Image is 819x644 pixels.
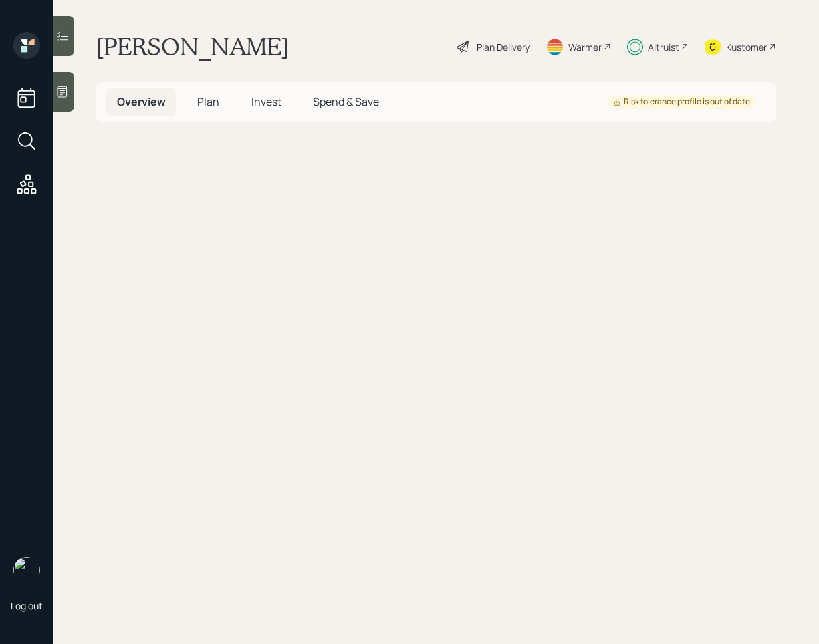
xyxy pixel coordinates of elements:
div: Plan Delivery [477,40,530,54]
span: Invest [251,94,281,109]
span: Plan [197,94,219,109]
h1: [PERSON_NAME] [96,32,289,61]
div: Risk tolerance profile is out of date [613,96,750,108]
div: Kustomer [726,40,767,54]
div: Altruist [648,40,679,54]
img: retirable_logo.png [13,557,40,583]
span: Overview [117,94,166,109]
span: Spend & Save [313,94,379,109]
div: Log out [11,599,43,612]
div: Warmer [568,40,602,54]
